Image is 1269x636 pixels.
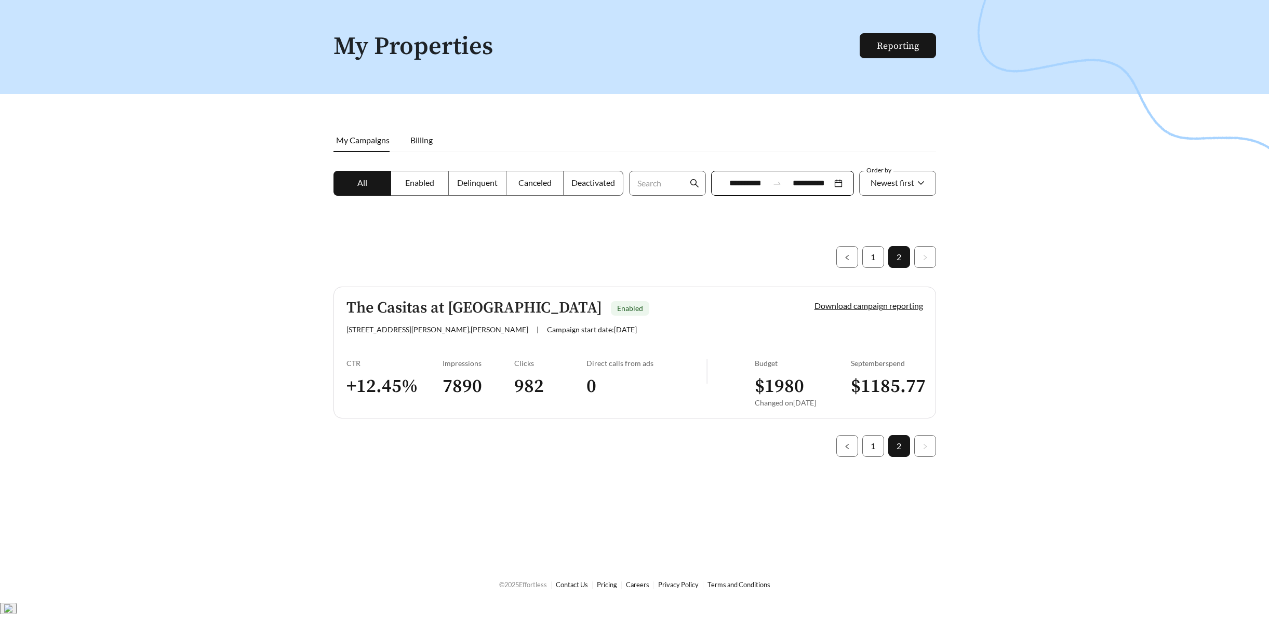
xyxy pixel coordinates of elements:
[914,435,936,457] button: right
[410,135,433,145] span: Billing
[922,254,928,261] span: right
[586,375,706,398] h3: 0
[537,325,539,334] span: |
[346,300,602,317] h5: The Casitas at [GEOGRAPHIC_DATA]
[755,398,851,407] div: Changed on [DATE]
[336,135,390,145] span: My Campaigns
[851,359,923,368] div: September spend
[617,304,643,313] span: Enabled
[836,435,858,457] li: Previous Page
[914,435,936,457] li: Next Page
[836,435,858,457] button: left
[844,254,850,261] span: left
[772,179,782,188] span: swap-right
[862,435,884,457] li: 1
[514,375,586,398] h3: 982
[405,178,434,187] span: Enabled
[888,435,910,457] li: 2
[860,33,936,58] button: Reporting
[333,287,936,418] a: The Casitas at [GEOGRAPHIC_DATA]Enabled[STREET_ADDRESS][PERSON_NAME],[PERSON_NAME]|Campaign start...
[871,178,914,187] span: Newest first
[706,359,707,384] img: line
[346,325,528,334] span: [STREET_ADDRESS][PERSON_NAME] , [PERSON_NAME]
[851,375,923,398] h3: $ 1185.77
[772,179,782,188] span: to
[514,359,586,368] div: Clicks
[844,443,850,450] span: left
[571,178,615,187] span: Deactivated
[836,246,858,268] button: left
[914,246,936,268] button: right
[877,40,919,52] a: Reporting
[346,375,443,398] h3: + 12.45 %
[457,178,498,187] span: Delinquent
[814,301,923,310] a: Download campaign reporting
[443,375,515,398] h3: 7890
[333,33,861,61] h1: My Properties
[690,179,699,188] span: search
[755,375,851,398] h3: $ 1980
[547,325,637,334] span: Campaign start date: [DATE]
[346,359,443,368] div: CTR
[889,247,910,267] a: 2
[862,246,884,268] li: 1
[836,246,858,268] li: Previous Page
[863,247,884,267] a: 1
[889,436,910,456] a: 2
[888,246,910,268] li: 2
[518,178,552,187] span: Canceled
[586,359,706,368] div: Direct calls from ads
[914,246,936,268] li: Next Page
[863,436,884,456] a: 1
[755,359,851,368] div: Budget
[357,178,367,187] span: All
[443,359,515,368] div: Impressions
[922,443,928,450] span: right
